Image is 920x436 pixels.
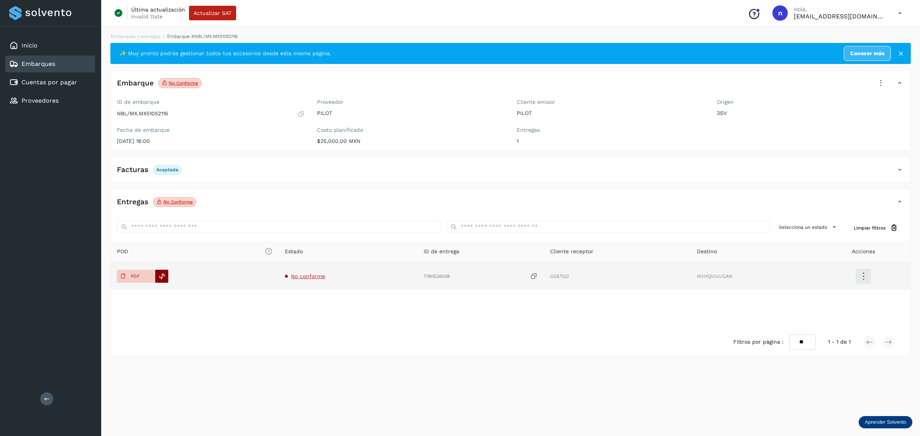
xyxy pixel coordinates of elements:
p: Hola, [794,6,886,13]
a: Inicio [21,42,38,49]
p: $25,000.00 MXN [317,138,505,144]
div: Reemplazar POD [155,270,168,283]
span: Embarque #NBL/MX.MX51052116 [167,34,238,39]
p: 1 [517,138,705,144]
label: Entregas [517,127,705,133]
p: No conforme [169,80,198,86]
a: Proveedores [21,97,59,104]
h4: Embarque [117,79,154,88]
label: Fecha de embarque [117,127,305,133]
span: Cliente receptor [550,248,593,256]
p: Última actualización [131,6,185,13]
span: Limpiar filtros [854,225,886,231]
p: NBL/MX.MX51052116 [117,110,168,117]
div: Inicio [5,37,95,54]
span: ✨ Muy pronto podrás gestionar todos tus accesorios desde esta misma página. [120,49,331,57]
div: EmbarqueNo conforme [111,77,910,96]
button: PDF [117,270,155,283]
div: FacturasAceptada [111,163,910,182]
span: POD [117,248,273,256]
nav: breadcrumb [110,33,911,40]
p: Aceptada [156,167,178,172]
p: niagara+prod@solvento.mx [794,13,886,20]
p: Invalid Date [131,13,163,20]
span: Destino [697,248,717,256]
h4: Facturas [117,166,148,174]
div: 7180526038 [424,272,538,280]
label: ID de embarque [117,99,305,105]
a: Conocer más [844,46,891,61]
label: Cliente emisor [517,99,705,105]
div: Cuentas por pagar [5,74,95,91]
span: Filtros por página : [733,338,784,346]
p: 3SV [717,110,905,116]
div: Aprender Solvento [859,416,912,428]
label: Origen [717,99,905,105]
div: Embarques [5,56,95,72]
td: COSTCO [544,262,691,290]
button: Actualizar SAT [189,6,236,20]
span: Actualizar SAT [194,10,232,16]
h4: Entregas [117,198,148,207]
p: PDF [131,274,140,279]
button: Selecciona un estado [776,221,841,233]
div: Proveedores [5,92,95,109]
p: PILOT [317,110,505,116]
p: PILOT [517,110,705,116]
span: ID de entrega [424,248,459,256]
span: No conforme [291,273,325,279]
span: 1 - 1 de 1 [828,338,851,346]
span: Acciones [852,248,875,256]
a: Cuentas por pagar [21,79,77,86]
a: Embarques y entregas [111,34,160,39]
p: [DATE] 18:00 [117,138,305,144]
p: Aprender Solvento [865,419,906,425]
div: EntregasNo conforme [111,195,910,215]
a: Embarques [21,60,55,67]
label: Proveedor [317,99,505,105]
p: No conforme [163,199,193,205]
button: Limpiar filtros [848,221,904,235]
span: Estado [285,248,303,256]
label: Costo planificado [317,127,505,133]
td: HUIXQUILUCAN [691,262,816,290]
